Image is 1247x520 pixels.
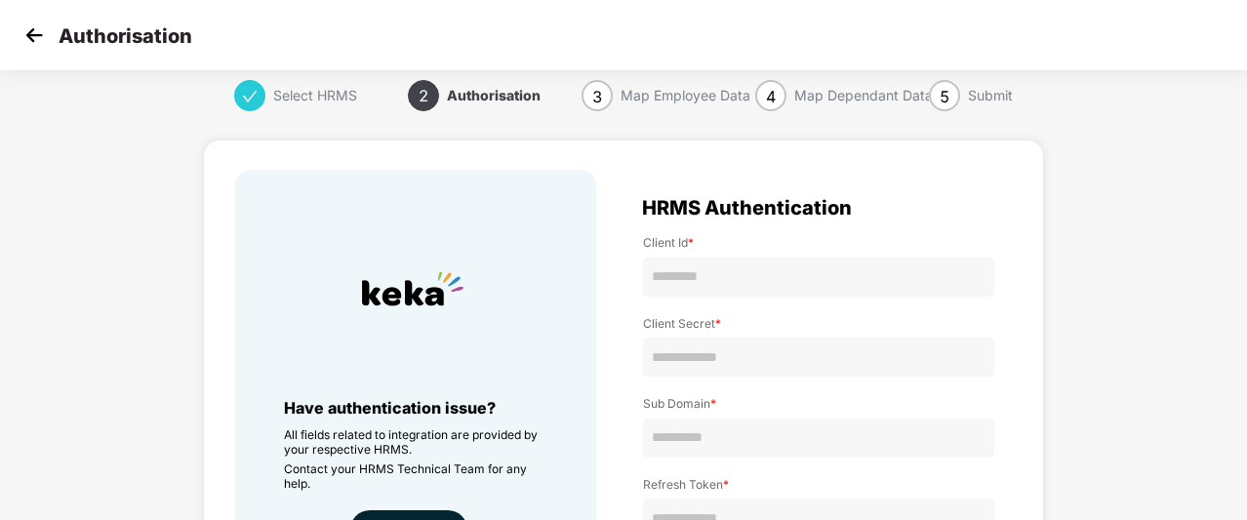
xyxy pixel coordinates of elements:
span: HRMS Authentication [642,200,852,216]
p: Authorisation [59,24,192,48]
span: 2 [419,86,428,105]
span: 5 [940,87,949,106]
div: Map Employee Data [621,80,750,111]
label: Sub Domain [643,396,994,411]
span: check [242,89,258,104]
span: 3 [592,87,602,106]
p: Contact your HRMS Technical Team for any help. [284,461,547,491]
label: Client Secret [643,316,994,331]
div: Submit [968,80,1013,111]
div: Select HRMS [273,80,357,111]
div: Authorisation [447,80,541,111]
span: Have authentication issue? [284,398,496,418]
p: All fields related to integration are provided by your respective HRMS. [284,427,547,457]
label: Refresh Token [643,477,994,492]
div: Map Dependant Data [794,80,933,111]
label: Client Id [643,235,994,250]
span: 4 [766,87,776,106]
img: svg+xml;base64,PHN2ZyB4bWxucz0iaHR0cDovL3d3dy53My5vcmcvMjAwMC9zdmciIHdpZHRoPSIzMCIgaGVpZ2h0PSIzMC... [20,20,49,50]
img: HRMS Company Icon [342,219,483,359]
